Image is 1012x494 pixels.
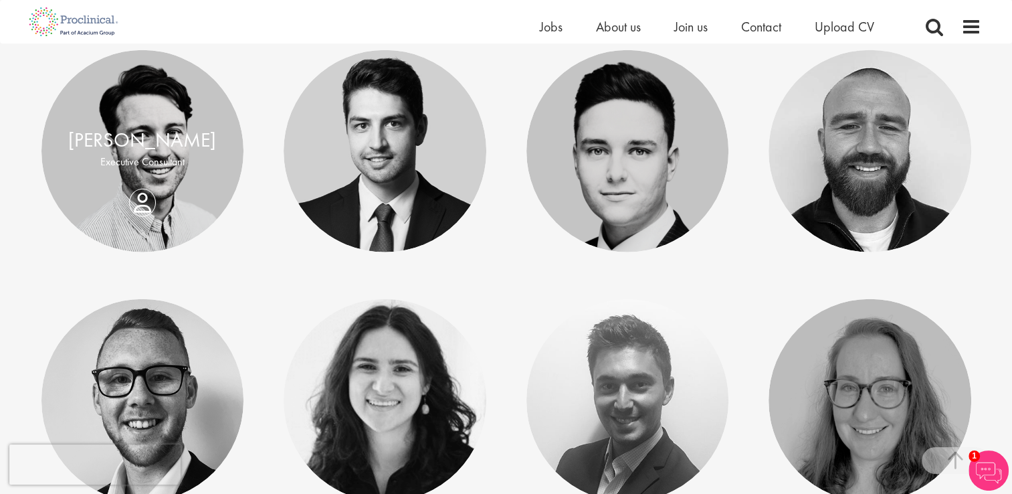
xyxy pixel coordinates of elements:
[596,18,641,35] a: About us
[674,18,708,35] a: Join us
[969,450,1009,491] img: Chatbot
[969,450,980,462] span: 1
[741,18,781,35] a: Contact
[9,444,181,485] iframe: reCAPTCHA
[815,18,874,35] a: Upload CV
[68,127,216,153] a: [PERSON_NAME]
[55,155,231,170] p: Executive Consultant
[540,18,563,35] a: Jobs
